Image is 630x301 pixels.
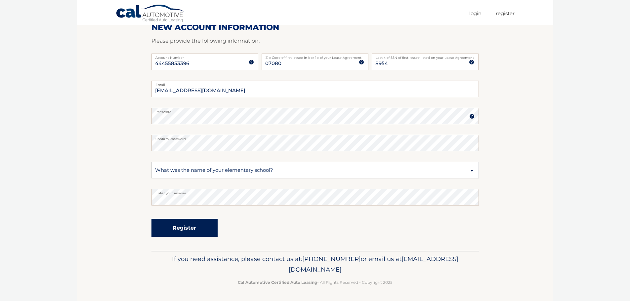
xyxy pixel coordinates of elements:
input: Zip Code [262,54,368,70]
label: Email [151,81,479,86]
span: [PHONE_NUMBER] [302,255,361,263]
img: tooltip.svg [469,59,474,65]
p: Please provide the following information. [151,36,479,46]
input: SSN or EIN (last 4 digits only) [372,54,479,70]
label: Enter your answer [151,189,479,194]
label: Account Number [151,54,258,59]
label: Password [151,108,479,113]
img: tooltip.svg [359,59,364,65]
label: Confirm Password [151,135,479,140]
p: - All Rights Reserved - Copyright 2025 [156,279,475,286]
p: If you need assistance, please contact us at: or email us at [156,254,475,275]
label: Last 4 of SSN of first lessee listed on your Lease Agreement [372,54,479,59]
img: tooltip.svg [469,114,475,119]
span: [EMAIL_ADDRESS][DOMAIN_NAME] [289,255,458,273]
input: Email [151,81,479,97]
a: Cal Automotive [116,4,185,23]
button: Register [151,219,218,237]
strong: Cal Automotive Certified Auto Leasing [238,280,317,285]
a: Login [469,8,482,19]
img: tooltip.svg [249,59,254,65]
a: Register [496,8,515,19]
label: Zip Code of first lessee in box 1b of your Lease Agreement [262,54,368,59]
h2: New Account Information [151,22,479,32]
input: Account Number [151,54,258,70]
